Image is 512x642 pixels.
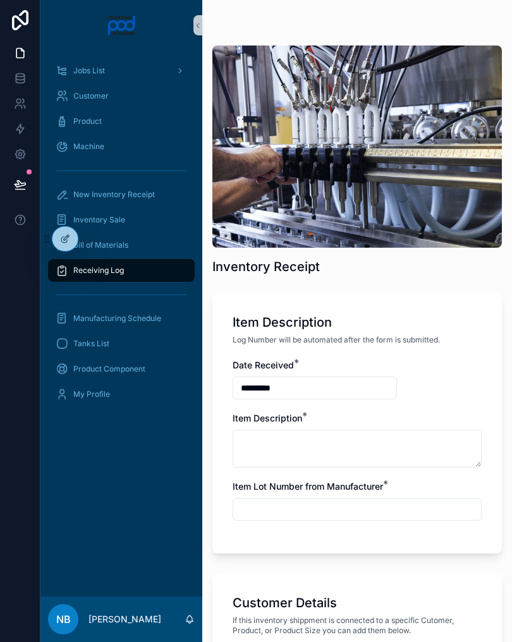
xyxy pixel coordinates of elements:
[107,15,137,35] img: App logo
[73,215,125,225] span: Inventory Sale
[48,307,195,330] a: Manufacturing Schedule
[56,612,71,627] span: NB
[48,135,195,158] a: Machine
[48,183,195,206] a: New Inventory Receipt
[73,364,145,374] span: Product Component
[48,85,195,107] a: Customer
[48,259,195,282] a: Receiving Log
[48,332,195,355] a: Tanks List
[233,313,332,331] h1: Item Description
[48,59,195,82] a: Jobs List
[73,66,105,76] span: Jobs List
[233,413,302,423] span: Item Description
[73,190,155,200] span: New Inventory Receipt
[73,91,109,101] span: Customer
[48,234,195,257] a: Bill of Materials
[48,209,195,231] a: Inventory Sale
[233,360,294,370] span: Date Received
[73,313,161,324] span: Manufacturing Schedule
[48,110,195,133] a: Product
[73,389,110,399] span: My Profile
[48,383,195,406] a: My Profile
[233,615,482,636] span: If this inventory shippment is connected to a specific Cutomer, Product, or Product Size you can ...
[40,51,202,422] div: scrollable content
[212,258,320,276] h1: Inventory Receipt
[73,116,102,126] span: Product
[73,265,124,276] span: Receiving Log
[73,142,104,152] span: Machine
[233,335,440,345] span: Log Number will be automated after the form is submitted.
[73,240,128,250] span: Bill of Materials
[233,594,337,612] h1: Customer Details
[48,358,195,380] a: Product Component
[233,481,383,492] span: Item Lot Number from Manufacturer
[88,613,161,626] p: [PERSON_NAME]
[73,339,109,349] span: Tanks List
